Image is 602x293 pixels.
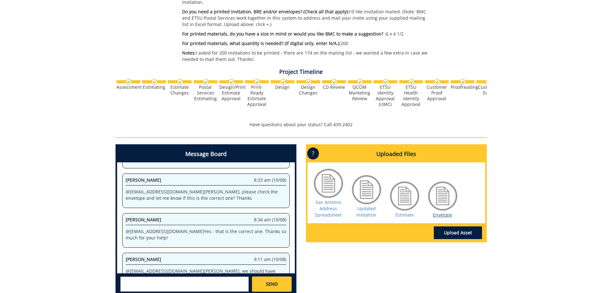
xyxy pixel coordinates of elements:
[126,228,286,241] p: @ [EMAIL_ADDRESS][DOMAIN_NAME] Yes - that is the correct one. Thanks so much for your help!
[486,79,492,85] img: checkmark
[331,79,337,85] img: checkmark
[182,9,349,15] span: Do you need a printed invitation, BRE and/or envelopes? (Check all that apply):
[116,69,487,75] h4: Project Timeline
[182,50,431,62] p: I asked for 200 invitations to be printed - there are 174 on the mailing list - we wanted a few e...
[408,79,414,85] img: checkmark
[254,217,286,223] span: 8:34 am (10/08)
[280,79,286,85] img: checkmark
[348,84,372,101] div: QCOM Marketing Review
[182,40,341,46] span: For printed materials, what quantity is needed? (If digital only, enter N/A.):
[476,84,500,96] div: Customer Edits
[451,84,474,90] div: Proofreading
[182,50,196,56] span: Notes:
[126,79,132,85] img: checkmark
[254,177,286,183] span: 8:33 am (10/08)
[126,217,161,223] span: [PERSON_NAME]
[219,84,243,101] div: Design/Print Estimate Approval
[116,84,140,90] div: Assessment
[434,79,440,85] img: checkmark
[203,79,209,85] img: checkmark
[322,84,346,90] div: CD Review
[245,84,269,107] div: Print-Ready Estimate Approval
[168,84,192,96] div: Estimate Changes
[425,84,449,101] div: Customer Proof Approval
[126,177,161,183] span: [PERSON_NAME]
[182,31,431,37] p: 6 x 4 1/2
[460,79,466,85] img: checkmark
[177,79,183,85] img: checkmark
[182,40,431,47] p: 200
[252,277,291,292] a: SEND
[151,79,157,85] img: checkmark
[271,84,294,90] div: Design
[306,79,312,85] img: checkmark
[307,147,319,160] p: ?
[228,79,235,85] img: checkmark
[433,212,452,218] a: Envelope
[395,212,414,218] a: Estimate
[308,146,485,162] h4: Uploaded Files
[117,146,295,162] h4: Message Board
[182,9,431,28] p: I'd like invitation mailed. (Note: BMC and ETSU Postal Services work together in this system to a...
[357,79,363,85] img: checkmark
[383,79,389,85] img: checkmark
[116,121,487,128] p: Have questions about your status? Call 439-2402
[356,205,376,218] a: Updated Invitation
[126,189,286,201] p: @ [EMAIL_ADDRESS][DOMAIN_NAME] [PERSON_NAME], please check the envelope and let me know if this i...
[126,268,286,281] p: @ [EMAIL_ADDRESS][DOMAIN_NAME] [PERSON_NAME], we should have these to you this afternoon.
[434,226,482,239] a: Upload Asset
[296,84,320,96] div: Design Changes
[142,84,166,90] div: Estimating
[182,31,386,37] span: For printed materials, do you have a size in mind or would you like BMC to make a suggestion? :
[126,256,161,262] span: [PERSON_NAME]
[254,79,260,85] img: checkmark
[120,277,249,292] textarea: messageToSend
[399,84,423,107] div: ETSU Health Identity Approval
[374,84,397,107] div: ETSU Identity Approval (UMC)
[266,281,278,287] span: SEND
[194,84,217,101] div: Postal Services Estimating
[315,199,342,218] a: San Antonio Address Spreadsheet
[254,256,286,263] span: 9:11 am (10/08)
